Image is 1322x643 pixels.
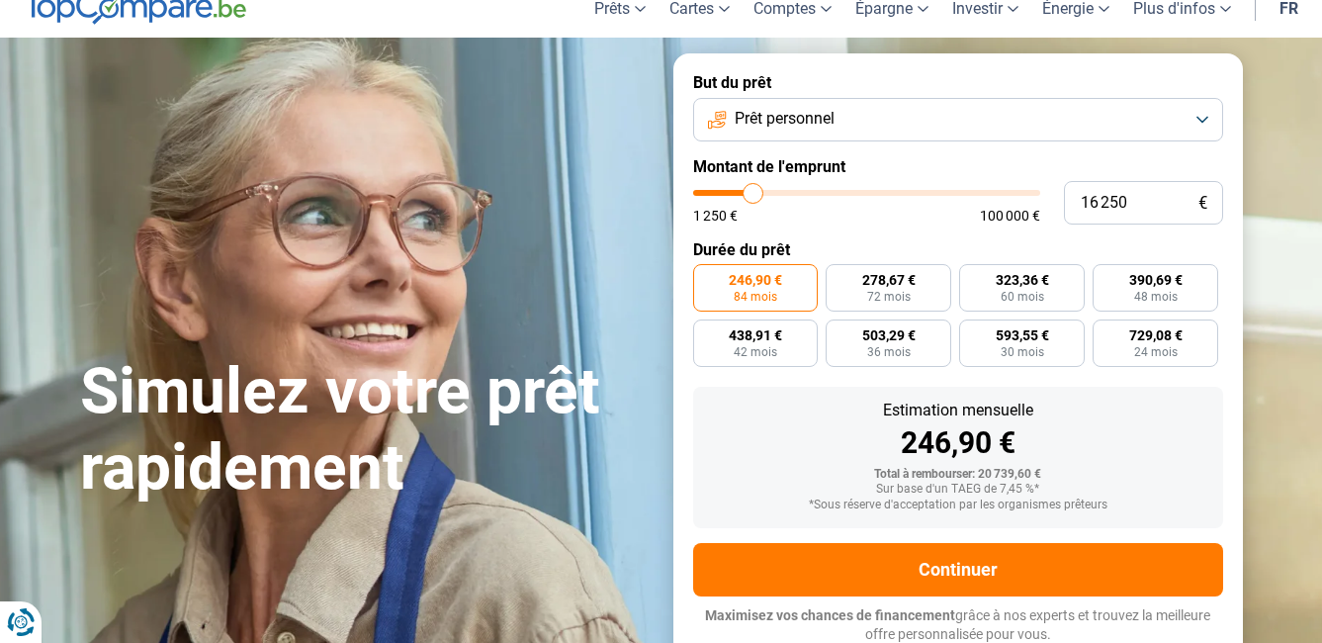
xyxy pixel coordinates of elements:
[996,273,1049,287] span: 323,36 €
[705,607,955,623] span: Maximisez vos chances de financement
[693,240,1223,259] label: Durée du prêt
[693,157,1223,176] label: Montant de l'emprunt
[729,273,782,287] span: 246,90 €
[80,354,650,506] h1: Simulez votre prêt rapidement
[735,108,835,130] span: Prêt personnel
[1001,291,1044,303] span: 60 mois
[1001,346,1044,358] span: 30 mois
[1129,273,1183,287] span: 390,69 €
[729,328,782,342] span: 438,91 €
[862,273,916,287] span: 278,67 €
[862,328,916,342] span: 503,29 €
[996,328,1049,342] span: 593,55 €
[1129,328,1183,342] span: 729,08 €
[867,346,911,358] span: 36 mois
[693,209,738,223] span: 1 250 €
[980,209,1040,223] span: 100 000 €
[709,499,1207,512] div: *Sous réserve d'acceptation par les organismes prêteurs
[693,73,1223,92] label: But du prêt
[867,291,911,303] span: 72 mois
[693,98,1223,141] button: Prêt personnel
[709,468,1207,482] div: Total à rembourser: 20 739,60 €
[709,483,1207,497] div: Sur base d'un TAEG de 7,45 %*
[1134,291,1178,303] span: 48 mois
[709,428,1207,458] div: 246,90 €
[693,543,1223,597] button: Continuer
[1134,346,1178,358] span: 24 mois
[734,346,777,358] span: 42 mois
[709,403,1207,418] div: Estimation mensuelle
[734,291,777,303] span: 84 mois
[1198,195,1207,212] span: €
